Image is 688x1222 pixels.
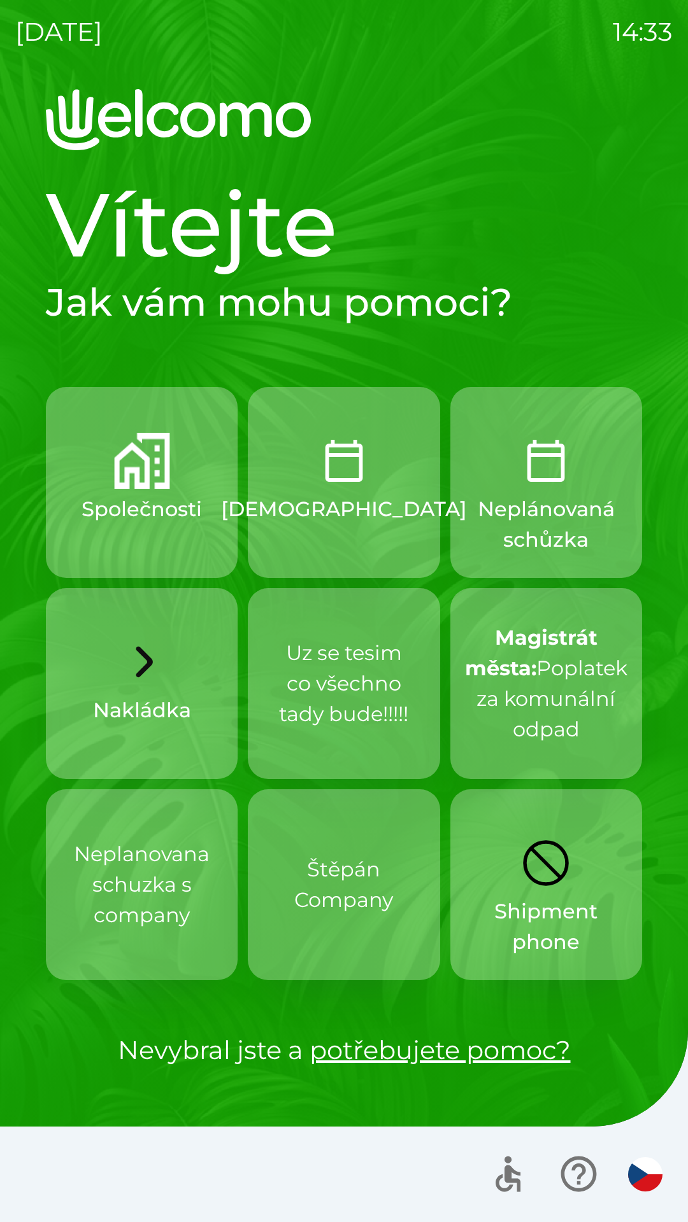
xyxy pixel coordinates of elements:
[478,494,615,555] p: Neplánovaná schůzka
[450,789,642,980] button: Shipment phone
[278,638,409,729] p: Uz se tesim co všechno tady bude!!!!!
[74,839,210,931] p: Neplanovana schuzka s company
[46,1031,642,1069] p: Nevybral jste a
[46,588,238,779] button: Nakládka
[278,854,409,915] p: Štěpán Company
[518,433,574,489] img: 60528429-cdbf-4940-ada0-f4587f3d38d7.png
[15,13,103,51] p: [DATE]
[310,1034,571,1065] a: potřebujete pomoc?
[46,279,642,326] h2: Jak vám mohu pomoci?
[450,588,642,779] button: Magistrát města:Poplatek za komunální odpad
[465,625,598,680] strong: Magistrát města:
[221,494,467,524] p: [DEMOGRAPHIC_DATA]
[114,634,170,690] img: b5394f95-fd73-4be2-8924-4a6a9c1148a1.svg
[450,387,642,578] button: Neplánovaná schůzka
[46,89,642,150] img: Logo
[481,896,612,957] p: Shipment phone
[316,433,372,489] img: CalendarTodayOutlined.png
[628,1157,663,1191] img: cs flag
[248,789,440,980] button: Štěpán Company
[114,433,170,489] img: companies.png
[46,171,642,279] h1: Vítejte
[82,494,202,524] p: Společnosti
[46,789,238,980] button: Neplanovana schuzka s company
[93,695,191,726] p: Nakládka
[248,588,440,779] button: Uz se tesim co všechno tady bude!!!!!
[613,13,673,51] p: 14:33
[46,387,238,578] button: Společnosti
[248,387,440,578] button: [DEMOGRAPHIC_DATA]
[518,835,574,891] img: 8855f547-274d-45fa-b366-99447773212d.svg
[465,622,627,745] p: Poplatek za komunální odpad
